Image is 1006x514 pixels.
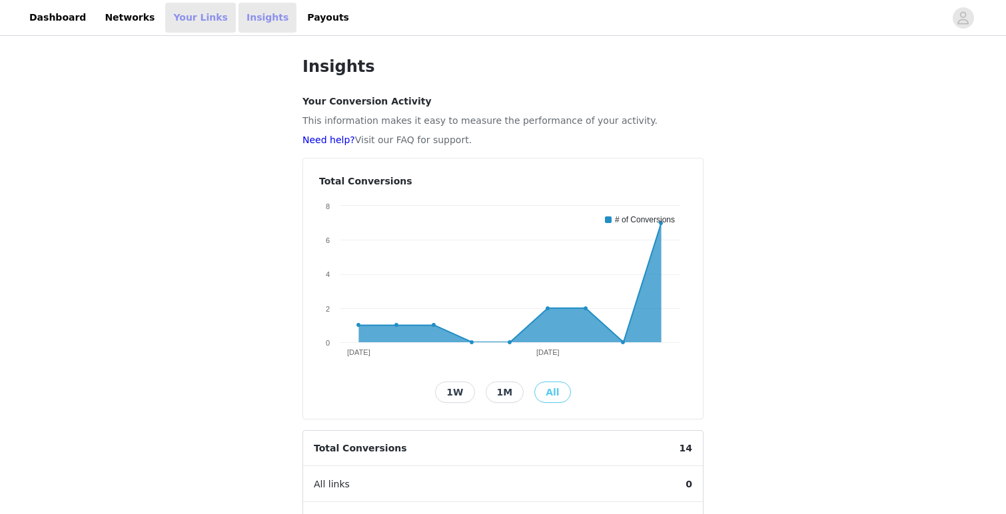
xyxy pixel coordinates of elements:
span: 0 [675,467,703,502]
text: 2 [326,305,330,313]
text: 8 [326,202,330,210]
text: [DATE] [536,348,560,356]
h4: Total Conversions [319,174,687,188]
h4: Your Conversion Activity [302,95,704,109]
text: 0 [326,339,330,347]
span: Total Conversions [303,431,418,466]
p: This information makes it easy to measure the performance of your activity. [302,114,704,128]
a: Networks [97,3,163,33]
button: 1M [486,382,524,403]
h1: Insights [302,55,704,79]
a: Dashboard [21,3,94,33]
a: Your Links [165,3,236,33]
text: # of Conversions [615,215,675,224]
span: 14 [669,431,703,466]
text: [DATE] [347,348,370,356]
text: 6 [326,236,330,244]
p: Visit our FAQ for support. [302,133,704,147]
a: Insights [239,3,296,33]
a: Payouts [299,3,357,33]
div: avatar [957,7,969,29]
a: Need help? [302,134,355,145]
button: All [534,382,570,403]
button: 1W [435,382,474,403]
text: 4 [326,270,330,278]
span: All links [303,467,360,502]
